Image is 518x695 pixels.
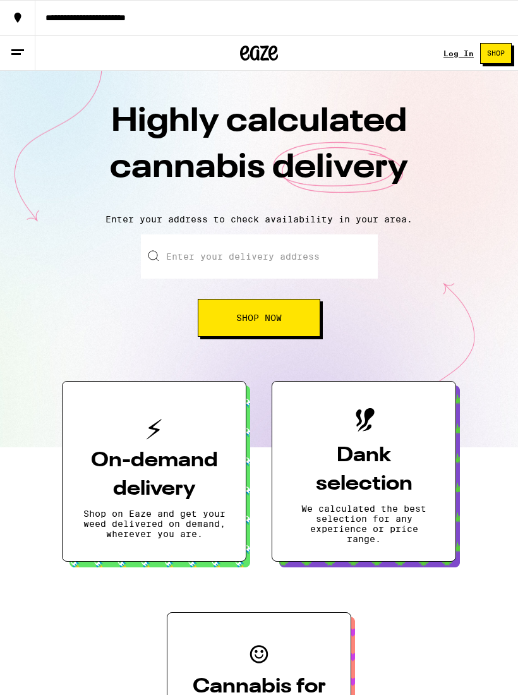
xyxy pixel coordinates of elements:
h3: Dank selection [292,442,435,499]
p: Shop on Eaze and get your weed delivered on demand, wherever you are. [83,509,226,539]
p: We calculated the best selection for any experience or price range. [292,504,435,544]
button: Shop [480,43,512,64]
p: Enter your address to check availability in your area. [13,214,505,224]
button: Dank selectionWe calculated the best selection for any experience or price range. [272,381,456,562]
a: Log In [443,49,474,57]
button: On-demand deliveryShop on Eaze and get your weed delivered on demand, wherever you are. [62,381,246,562]
span: Shop [487,50,505,57]
h1: Highly calculated cannabis delivery [38,99,480,204]
button: Shop Now [198,299,320,337]
h3: On-demand delivery [83,447,226,504]
span: Shop Now [236,313,282,322]
input: Enter your delivery address [141,234,378,279]
a: Shop [474,43,518,64]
